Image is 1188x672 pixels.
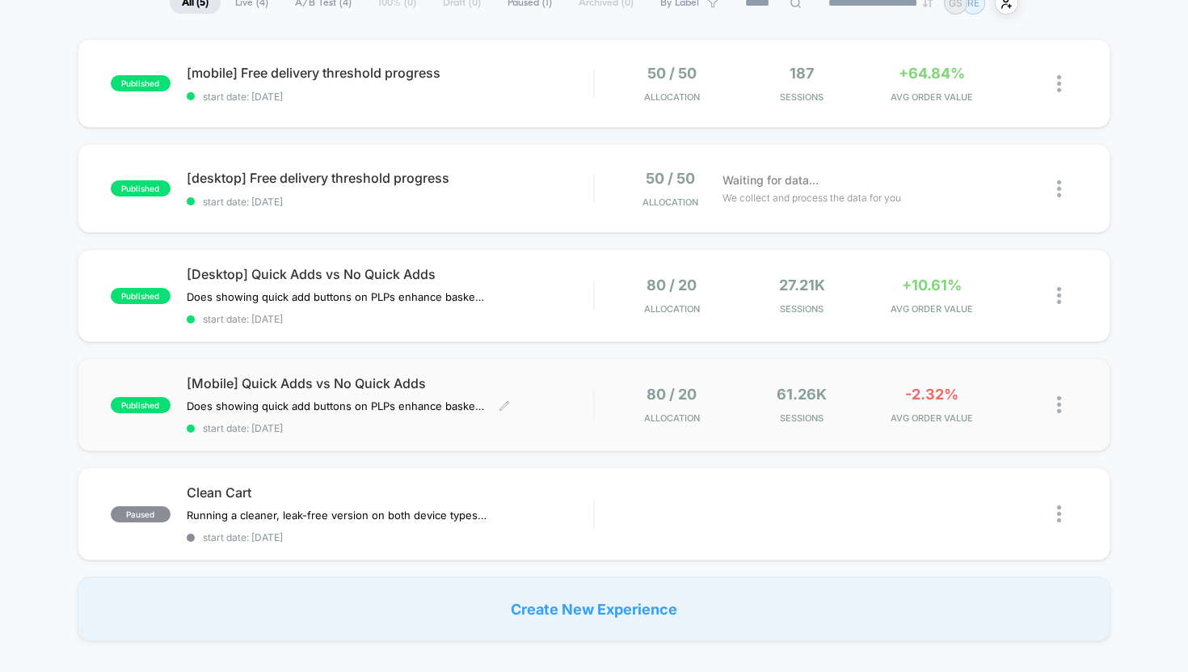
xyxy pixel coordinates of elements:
[187,290,487,303] span: Does showing quick add buttons on PLPs enhance basket values or conversely compromise CR
[1057,287,1061,304] img: close
[187,65,594,81] span: [mobile] Free delivery threshold progress
[779,277,825,294] span: 27.21k
[646,170,695,187] span: 50 / 50
[187,399,487,412] span: Does showing quick add buttons on PLPs enhance basket values or conversely compromise CR
[741,412,863,424] span: Sessions
[187,196,594,208] span: start date: [DATE]
[741,91,863,103] span: Sessions
[741,303,863,315] span: Sessions
[187,266,594,282] span: [Desktop] Quick Adds vs No Quick Adds
[111,397,171,413] span: published
[899,65,965,82] span: +64.84%
[1057,180,1061,197] img: close
[642,197,698,208] span: Allocation
[187,375,594,391] span: [Mobile] Quick Adds vs No Quick Adds
[902,277,962,294] span: +10.61%
[1057,396,1061,413] img: close
[111,506,171,522] span: paused
[111,180,171,197] span: published
[644,412,700,424] span: Allocation
[905,386,958,403] span: -2.32%
[647,277,697,294] span: 80 / 20
[871,91,993,103] span: AVG ORDER VALUE
[187,91,594,103] span: start date: [DATE]
[722,190,901,205] span: We collect and process the data for you
[1057,75,1061,92] img: close
[777,386,827,403] span: 61.26k
[187,484,594,501] span: Clean Cart
[78,577,1111,641] div: Create New Experience
[111,75,171,91] span: published
[790,65,814,82] span: 187
[187,531,594,543] span: start date: [DATE]
[871,303,993,315] span: AVG ORDER VALUE
[647,65,697,82] span: 50 / 50
[722,171,819,189] span: Waiting for data...
[111,288,171,304] span: published
[644,91,700,103] span: Allocation
[647,386,697,403] span: 80 / 20
[644,303,700,315] span: Allocation
[187,509,487,522] span: Running a cleaner, leak-free version on both device types. Removed Nosto (x2), book, Trustpilot c...
[187,170,594,186] span: [desktop] Free delivery threshold progress
[187,313,594,325] span: start date: [DATE]
[871,412,993,424] span: AVG ORDER VALUE
[187,422,594,434] span: start date: [DATE]
[1057,505,1061,522] img: close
